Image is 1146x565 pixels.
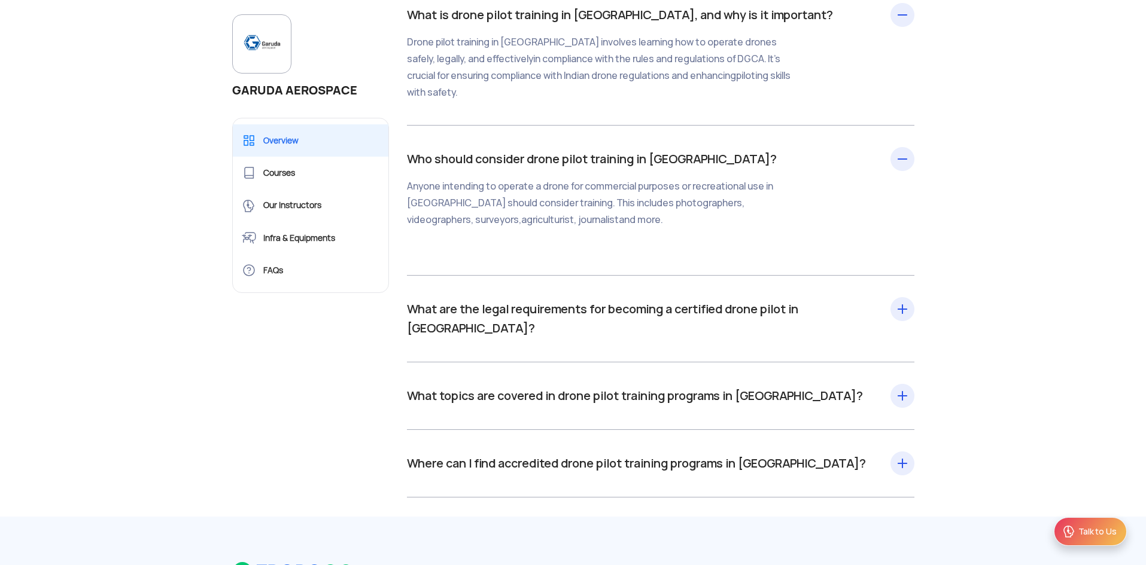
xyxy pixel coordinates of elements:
span: . It's crucial for ensuring compliance with Indian drone regulations and enhancing [407,53,780,82]
img: ic_Support.svg [1062,524,1076,539]
span: Anyone intending to operate a drone for commercial purposes or recreational use in [GEOGRAPHIC_DA... [407,180,773,226]
a: Courses [233,157,389,189]
div: What is drone pilot training in [GEOGRAPHIC_DATA], and why is it important? [407,5,914,101]
img: logo_garudarpto.png [242,25,281,63]
span: Drone pilot training in [GEOGRAPHIC_DATA] involves learning how to operate drones safely, legally... [407,36,777,65]
span: in compliance with the rules and regulations of DGCA [533,53,764,65]
div: What topics are covered in drone pilot training programs in [GEOGRAPHIC_DATA]? [407,386,914,405]
a: Infra & Equipments [233,222,389,254]
a: Our Instructors [233,189,389,221]
span: piloting skills with safety. [407,69,791,99]
a: Overview [233,124,389,157]
h1: GARUDA AEROSPACE [232,81,390,100]
span: and more. [619,213,662,226]
div: What are the legal requirements for becoming a certified drone pilot in [GEOGRAPHIC_DATA]? [407,300,914,338]
div: Who should consider drone pilot training in [GEOGRAPHIC_DATA]? [407,149,914,251]
div: Where can I find accredited drone pilot training programs in [GEOGRAPHIC_DATA]? [407,454,914,473]
div: Talk to Us [1078,526,1117,537]
a: FAQs [233,254,389,286]
span: agriculturist, journalist [521,213,619,226]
